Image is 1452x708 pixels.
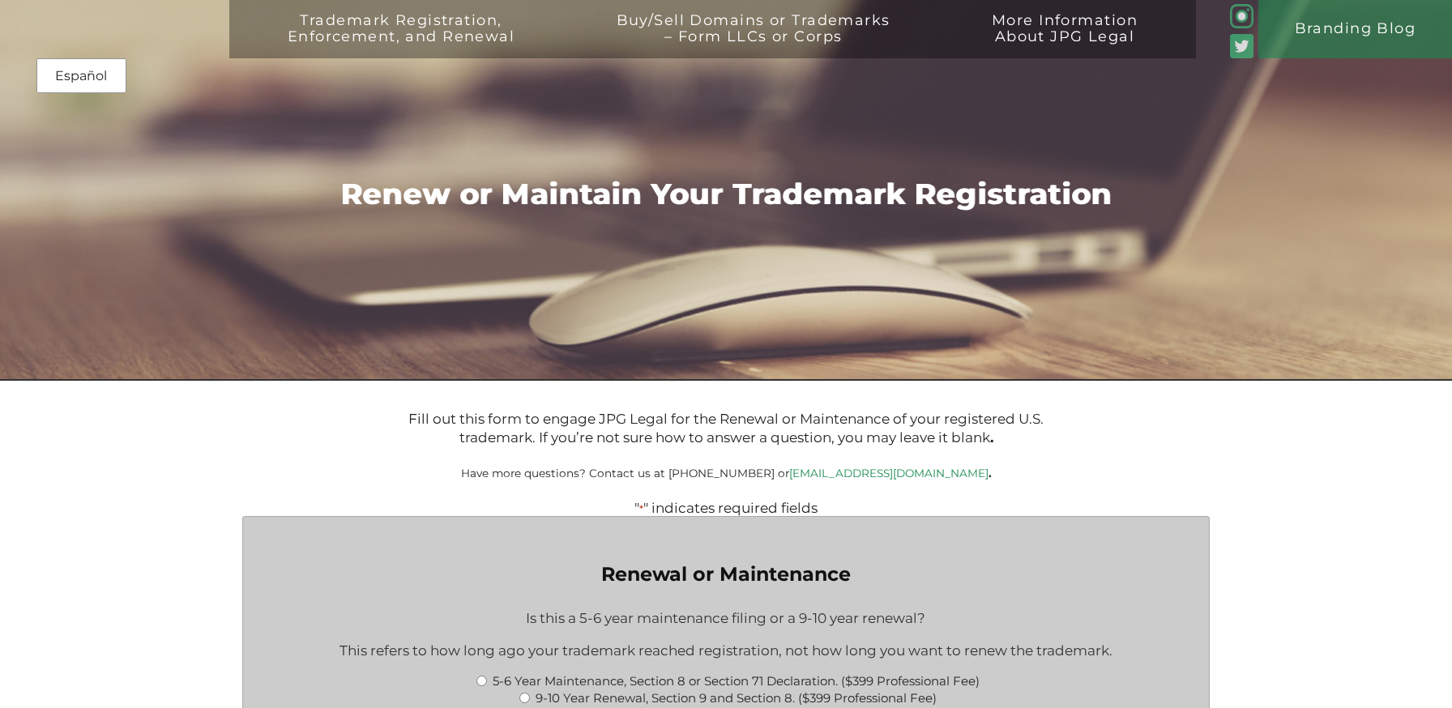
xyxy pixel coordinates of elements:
[189,500,1263,516] p: " " indicates required fields
[536,690,937,706] label: 9-10 Year Renewal, Section 9 and Section 8. ($399 Professional Fee)
[1230,4,1254,28] img: glyph-logo_May2016-green3-90.png
[244,12,558,70] a: Trademark Registration,Enforcement, and Renewal
[989,467,992,480] b: .
[41,62,122,91] a: Español
[948,12,1181,70] a: More InformationAbout JPG Legal
[461,467,992,480] small: Have more questions? Contact us at [PHONE_NUMBER] or
[573,12,934,70] a: Buy/Sell Domains or Trademarks– Form LLCs or Corps
[601,562,851,586] legend: Renewal or Maintenance
[789,467,989,480] a: [EMAIL_ADDRESS][DOMAIN_NAME]
[990,429,993,446] b: .
[493,673,980,689] label: 5-6 Year Maintenance, Section 8 or Section 71 Declaration. ($399 Professional Fee)
[378,410,1074,448] p: Fill out this form to engage JPG Legal for the Renewal or Maintenance of your registered U.S. tra...
[255,599,1196,672] div: Is this a 5-6 year maintenance filing or a 9-10 year renewal? This refers to how long ago your tr...
[1230,34,1254,58] img: Twitter_Social_Icon_Rounded_Square_Color-mid-green3-90.png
